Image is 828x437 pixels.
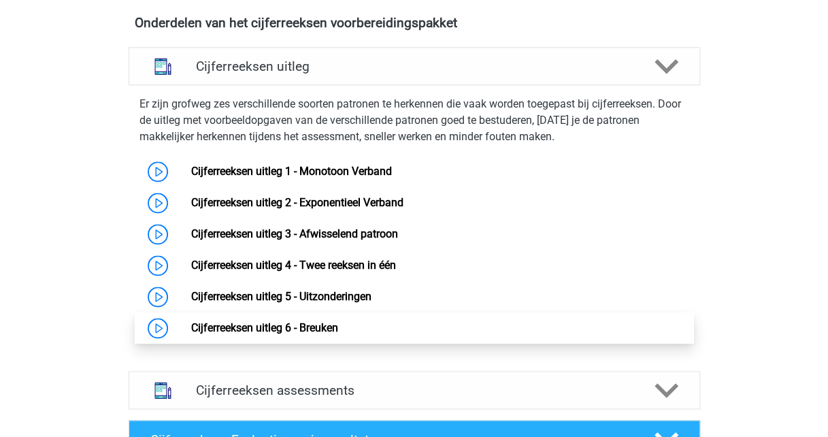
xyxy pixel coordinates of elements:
[191,290,371,303] a: Cijferreeksen uitleg 5 - Uitzonderingen
[135,15,694,31] h4: Onderdelen van het cijferreeksen voorbereidingspakket
[146,373,180,408] img: cijferreeksen assessments
[123,371,706,409] a: assessments Cijferreeksen assessments
[191,196,403,209] a: Cijferreeksen uitleg 2 - Exponentieel Verband
[139,96,689,145] p: Er zijn grofweg zes verschillende soorten patronen te herkennen die vaak worden toegepast bij cij...
[191,321,338,334] a: Cijferreeksen uitleg 6 - Breuken
[146,49,180,84] img: cijferreeksen uitleg
[123,47,706,85] a: uitleg Cijferreeksen uitleg
[191,259,396,272] a: Cijferreeksen uitleg 4 - Twee reeksen in één
[196,383,633,398] h4: Cijferreeksen assessments
[191,165,392,178] a: Cijferreeksen uitleg 1 - Monotoon Verband
[196,59,633,74] h4: Cijferreeksen uitleg
[191,227,398,240] a: Cijferreeksen uitleg 3 - Afwisselend patroon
